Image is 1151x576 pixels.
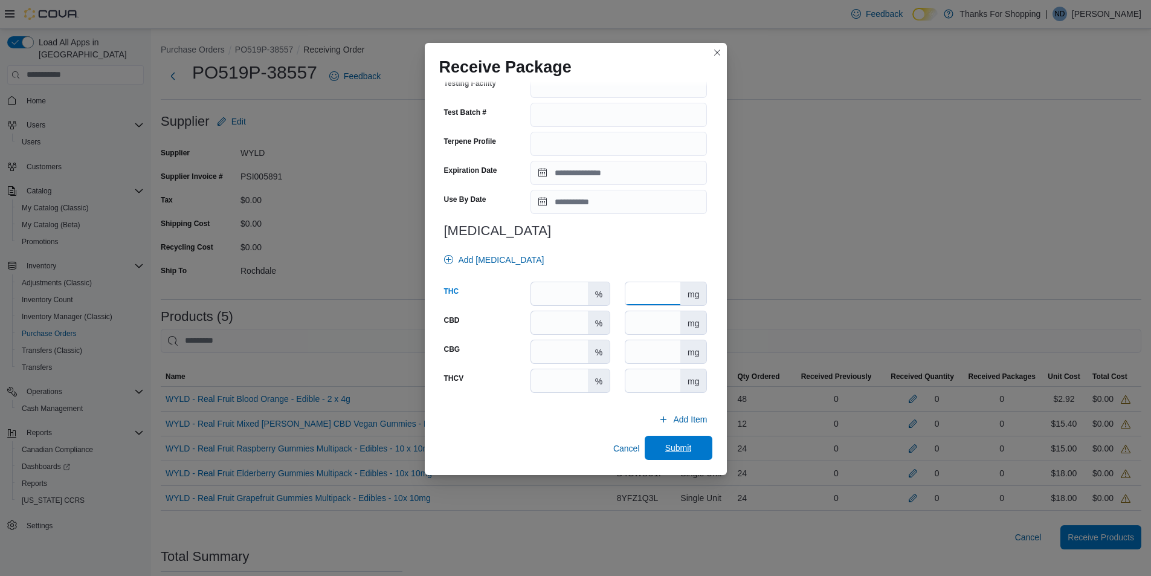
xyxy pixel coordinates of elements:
[710,45,724,60] button: Closes this modal window
[439,248,549,272] button: Add [MEDICAL_DATA]
[680,369,706,392] div: mg
[588,340,610,363] div: %
[665,442,692,454] span: Submit
[588,282,610,305] div: %
[444,316,460,325] label: CBD
[444,224,708,238] h3: [MEDICAL_DATA]
[673,413,707,426] span: Add Item
[439,57,572,77] h1: Receive Package
[613,442,640,455] span: Cancel
[654,407,712,432] button: Add Item
[444,166,497,175] label: Expiration Date
[588,311,610,334] div: %
[459,254,544,266] span: Add [MEDICAL_DATA]
[680,311,706,334] div: mg
[444,108,486,117] label: Test Batch #
[444,345,460,354] label: CBG
[680,340,706,363] div: mg
[444,195,486,204] label: Use By Date
[444,374,464,383] label: THCV
[608,436,645,461] button: Cancel
[444,286,459,296] label: THC
[530,190,707,214] input: Press the down key to open a popover containing a calendar.
[444,79,496,88] label: Testing Facility
[588,369,610,392] div: %
[645,436,712,460] button: Submit
[530,161,707,185] input: Press the down key to open a popover containing a calendar.
[680,282,706,305] div: mg
[444,137,496,146] label: Terpene Profile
